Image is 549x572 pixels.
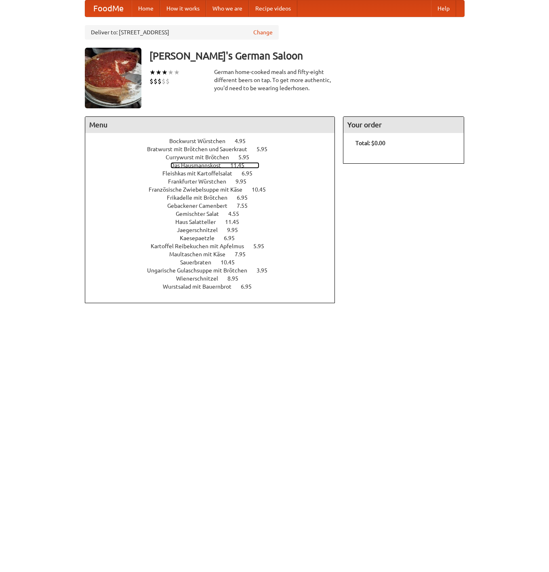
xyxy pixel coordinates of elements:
span: Gemischter Salat [176,211,227,217]
li: ★ [156,68,162,77]
a: Ungarische Gulaschsuppe mit Brötchen 3.95 [147,267,282,274]
span: 9.95 [236,178,255,185]
span: 5.95 [257,146,276,152]
span: Haus Salatteller [175,219,224,225]
img: angular.jpg [85,48,141,108]
li: ★ [149,68,156,77]
span: 10.45 [221,259,243,266]
span: Wienerschnitzel [176,275,226,282]
h4: Menu [85,117,335,133]
span: 3.95 [257,267,276,274]
a: Bratwurst mit Brötchen und Sauerkraut 5.95 [147,146,282,152]
a: Sauerbraten 10.45 [180,259,250,266]
a: Wurstsalad mit Bauernbrot 6.95 [163,283,267,290]
li: ★ [174,68,180,77]
a: Gemischter Salat 4.55 [176,211,254,217]
li: $ [162,77,166,86]
a: Currywurst mit Brötchen 5.95 [166,154,264,160]
a: Maultaschen mit Käse 7.95 [169,251,261,258]
span: Jaegerschnitzel [177,227,226,233]
a: Frankfurter Würstchen 9.95 [168,178,261,185]
a: How it works [160,0,206,17]
a: Fleishkas mit Kartoffelsalat 6.95 [162,170,267,177]
a: Kaesepaetzle 6.95 [180,235,250,241]
li: $ [166,77,170,86]
span: 10.45 [252,186,274,193]
li: ★ [162,68,168,77]
span: 5.95 [253,243,272,249]
span: Bockwurst Würstchen [169,138,233,144]
span: Wurstsalad mit Bauernbrot [163,283,240,290]
span: Kartoffel Reibekuchen mit Apfelmus [151,243,252,249]
a: Change [253,28,273,36]
span: Frikadelle mit Brötchen [167,194,236,201]
b: Total: $0.00 [355,140,385,146]
span: 8.95 [227,275,246,282]
a: FoodMe [85,0,132,17]
span: 4.95 [235,138,254,144]
div: German home-cooked meals and fifty-eight different beers on tap. To get more authentic, you'd nee... [214,68,335,92]
span: 11.45 [230,162,252,169]
a: Haus Salatteller 11.45 [175,219,254,225]
span: 6.95 [241,283,260,290]
span: Frankfurter Würstchen [168,178,234,185]
li: $ [158,77,162,86]
span: 9.95 [227,227,246,233]
a: Französische Zwiebelsuppe mit Käse 10.45 [149,186,281,193]
span: Currywurst mit Brötchen [166,154,237,160]
span: Das Hausmannskost [170,162,229,169]
span: 6.95 [224,235,243,241]
span: Fleishkas mit Kartoffelsalat [162,170,240,177]
a: Recipe videos [249,0,297,17]
span: 6.95 [237,194,256,201]
a: Das Hausmannskost 11.45 [170,162,259,169]
span: Ungarische Gulaschsuppe mit Brötchen [147,267,255,274]
a: Home [132,0,160,17]
a: Gebackener Camenbert 7.55 [167,203,263,209]
li: $ [149,77,154,86]
a: Bockwurst Würstchen 4.95 [169,138,261,144]
span: Französische Zwiebelsuppe mit Käse [149,186,250,193]
a: Help [431,0,456,17]
a: Who we are [206,0,249,17]
span: Gebackener Camenbert [167,203,236,209]
h3: [PERSON_NAME]'s German Saloon [149,48,465,64]
span: Kaesepaetzle [180,235,223,241]
li: $ [154,77,158,86]
span: 7.55 [237,203,256,209]
a: Jaegerschnitzel 9.95 [177,227,253,233]
span: 4.55 [228,211,247,217]
span: 6.95 [242,170,261,177]
span: 11.45 [225,219,247,225]
span: Maultaschen mit Käse [169,251,233,258]
li: ★ [168,68,174,77]
h4: Your order [343,117,464,133]
span: Bratwurst mit Brötchen und Sauerkraut [147,146,255,152]
span: Sauerbraten [180,259,219,266]
a: Kartoffel Reibekuchen mit Apfelmus 5.95 [151,243,279,249]
a: Wienerschnitzel 8.95 [176,275,253,282]
span: 7.95 [235,251,254,258]
div: Deliver to: [STREET_ADDRESS] [85,25,279,40]
span: 5.95 [238,154,257,160]
a: Frikadelle mit Brötchen 6.95 [167,194,263,201]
